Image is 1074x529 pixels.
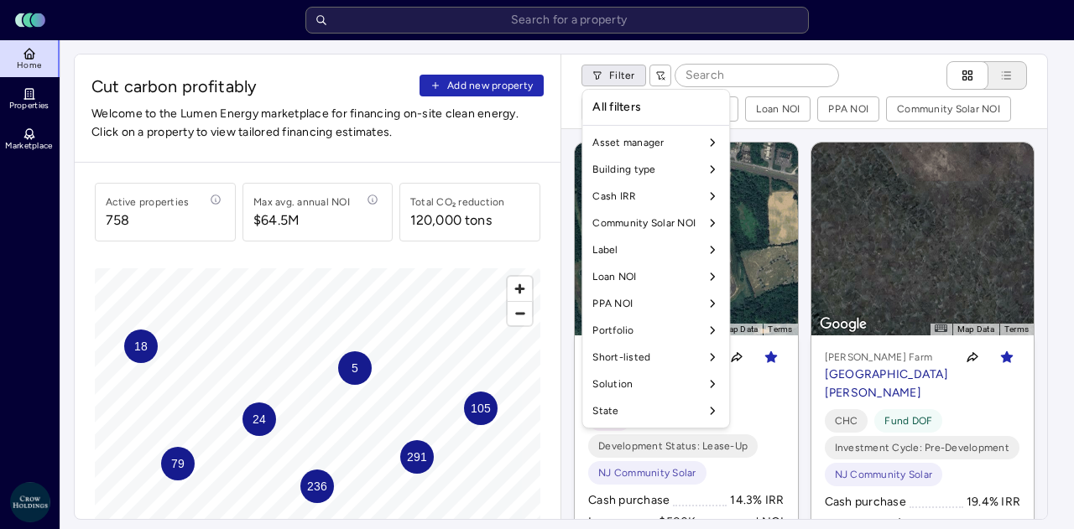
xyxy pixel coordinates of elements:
div: All filters [586,93,726,122]
div: Cash IRR [586,183,726,210]
div: Portfolio [586,317,726,344]
div: Short-listed [586,344,726,371]
button: Zoom out [508,301,532,325]
div: Label [586,236,726,263]
div: Asset manager [586,129,726,156]
div: Community Solar NOI [586,210,726,236]
div: PPA NOI [586,290,726,317]
div: State [586,397,726,424]
button: Zoom in [508,277,532,301]
div: Building type [586,156,726,183]
span: Zoom out [508,302,532,325]
div: Solution [586,371,726,397]
div: Loan NOI [586,263,726,290]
